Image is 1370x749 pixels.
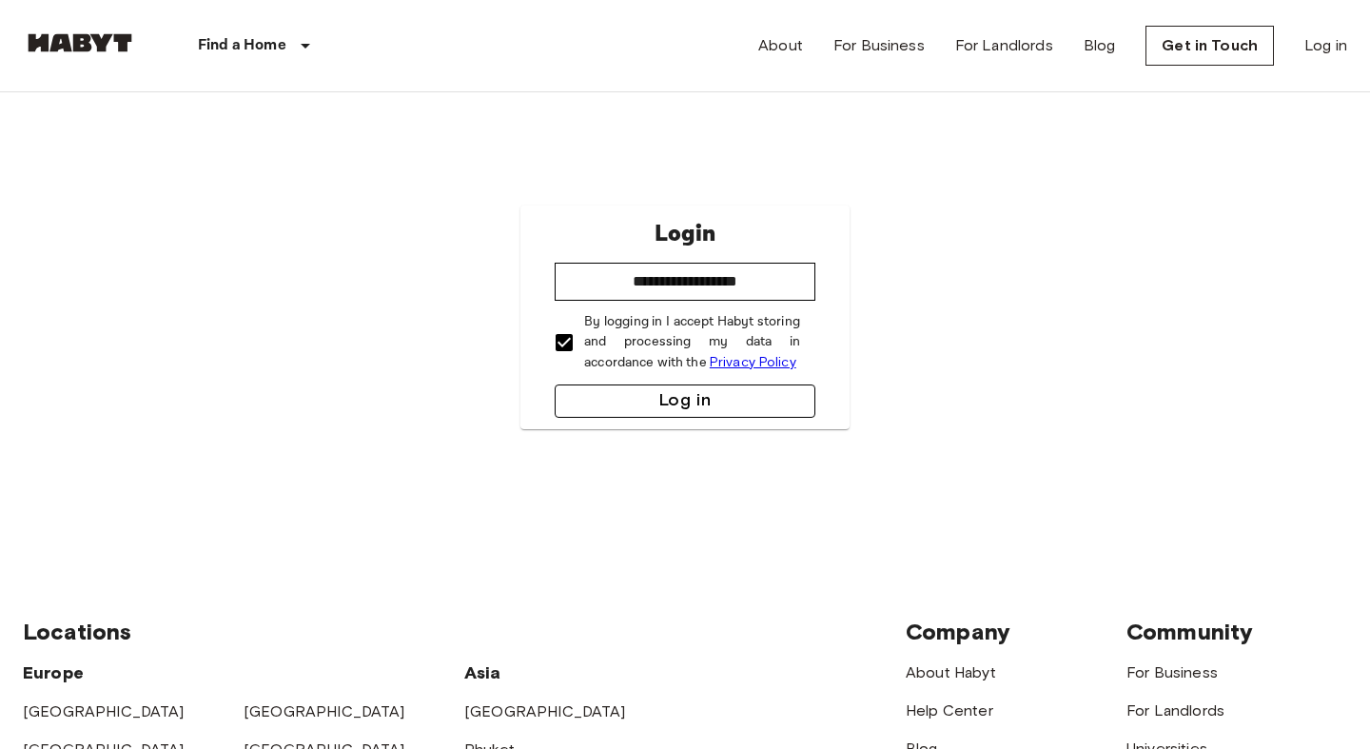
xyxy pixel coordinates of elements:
[1126,618,1253,645] span: Community
[584,312,800,373] p: By logging in I accept Habyt storing and processing my data in accordance with the
[758,34,803,57] a: About
[906,701,993,719] a: Help Center
[1145,26,1274,66] a: Get in Touch
[906,618,1010,645] span: Company
[23,702,185,720] a: [GEOGRAPHIC_DATA]
[244,702,405,720] a: [GEOGRAPHIC_DATA]
[1126,663,1218,681] a: For Business
[955,34,1053,57] a: For Landlords
[710,354,796,370] a: Privacy Policy
[906,663,996,681] a: About Habyt
[1084,34,1116,57] a: Blog
[23,33,137,52] img: Habyt
[464,662,501,683] span: Asia
[23,662,84,683] span: Europe
[555,384,815,418] button: Log in
[198,34,286,57] p: Find a Home
[464,702,626,720] a: [GEOGRAPHIC_DATA]
[23,618,131,645] span: Locations
[655,217,715,251] p: Login
[833,34,925,57] a: For Business
[1126,701,1224,719] a: For Landlords
[1304,34,1347,57] a: Log in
